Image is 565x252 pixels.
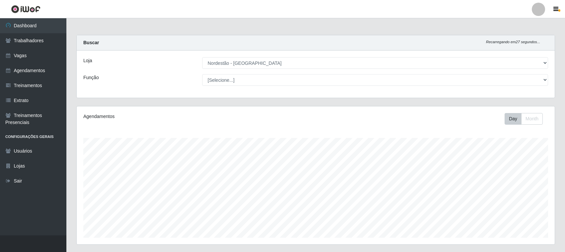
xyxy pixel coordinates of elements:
i: Recarregando em 27 segundos... [486,40,540,44]
label: Função [83,74,99,81]
div: First group [505,113,543,125]
button: Month [521,113,543,125]
div: Toolbar with button groups [505,113,548,125]
strong: Buscar [83,40,99,45]
div: Agendamentos [83,113,271,120]
button: Day [505,113,522,125]
label: Loja [83,57,92,64]
img: CoreUI Logo [11,5,40,13]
